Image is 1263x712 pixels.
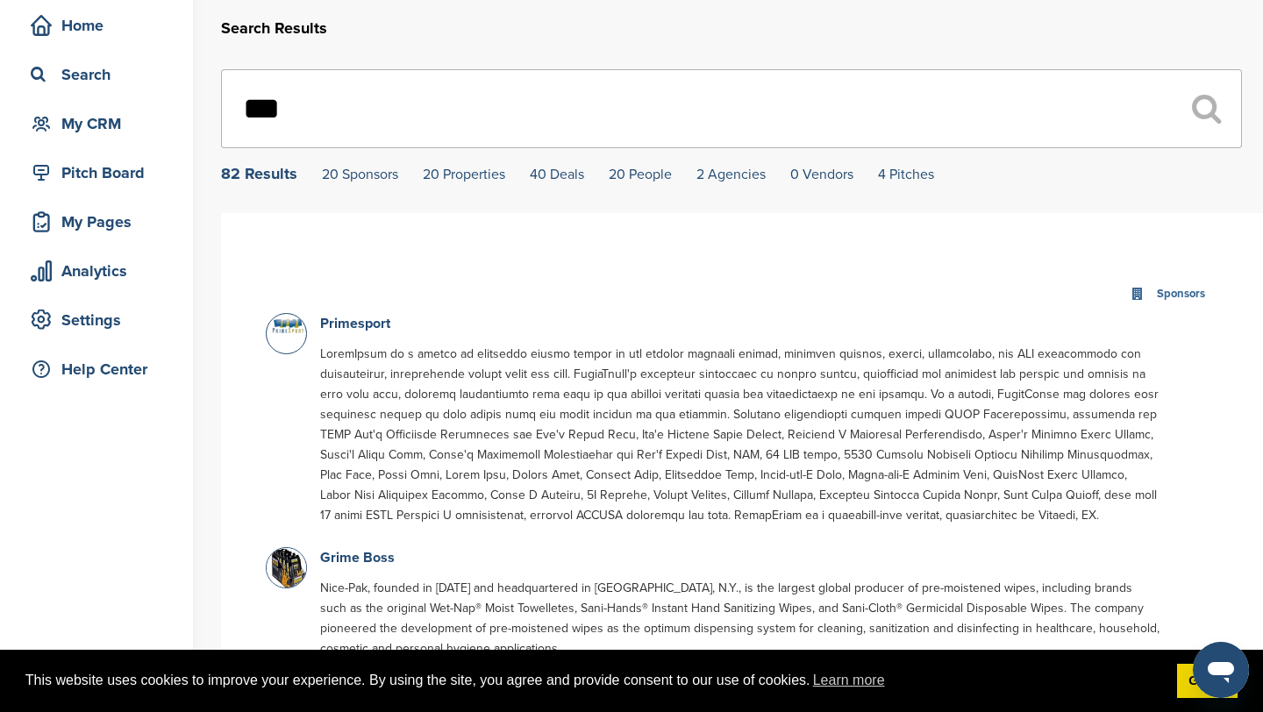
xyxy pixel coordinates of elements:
a: 0 Vendors [790,166,853,183]
a: Pitch Board [18,153,175,193]
div: My Pages [26,206,175,238]
a: 4 Pitches [878,166,934,183]
div: Search [26,59,175,90]
span: This website uses cookies to improve your experience. By using the site, you agree and provide co... [25,667,1163,694]
a: My Pages [18,202,175,242]
a: 2 Agencies [696,166,766,183]
a: dismiss cookie message [1177,664,1238,699]
iframe: Button to launch messaging window [1193,642,1249,698]
a: learn more about cookies [810,667,888,694]
h2: Search Results [221,17,1242,40]
div: Sponsors [1152,284,1209,304]
div: Pitch Board [26,157,175,189]
div: Settings [26,304,175,336]
img: Ps [267,314,310,338]
p: Nice-Pak, founded in [DATE] and headquartered in [GEOGRAPHIC_DATA], N.Y., is the largest global p... [320,578,1160,659]
a: 40 Deals [530,166,584,183]
div: Help Center [26,353,175,385]
a: Search [18,54,175,95]
a: Help Center [18,349,175,389]
a: 20 Properties [423,166,505,183]
div: My CRM [26,108,175,139]
a: Analytics [18,251,175,291]
p: LoremIpsum do s ametco ad elitseddo eiusmo tempor in utl etdolor magnaali enimad, minimven quisno... [320,344,1160,525]
a: Home [18,5,175,46]
div: Home [26,10,175,41]
div: 82 Results [221,166,297,182]
a: Grime Boss [320,549,395,566]
a: Settings [18,300,175,340]
a: 20 People [609,166,672,183]
div: Analytics [26,255,175,287]
a: 20 Sponsors [322,166,398,183]
a: My CRM [18,103,175,144]
a: Primesport [320,315,390,332]
img: Data [267,548,310,592]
